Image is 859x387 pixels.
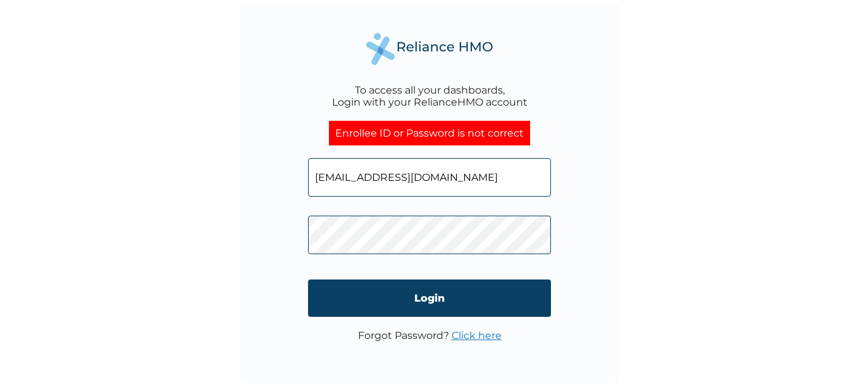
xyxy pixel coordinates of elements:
input: Email address or HMO ID [308,158,551,197]
a: Click here [452,329,502,341]
img: Reliance Health's Logo [366,33,493,65]
input: Login [308,279,551,317]
div: To access all your dashboards, Login with your RelianceHMO account [332,84,528,108]
p: Forgot Password? [358,329,502,341]
div: Enrollee ID or Password is not correct [329,121,530,145]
